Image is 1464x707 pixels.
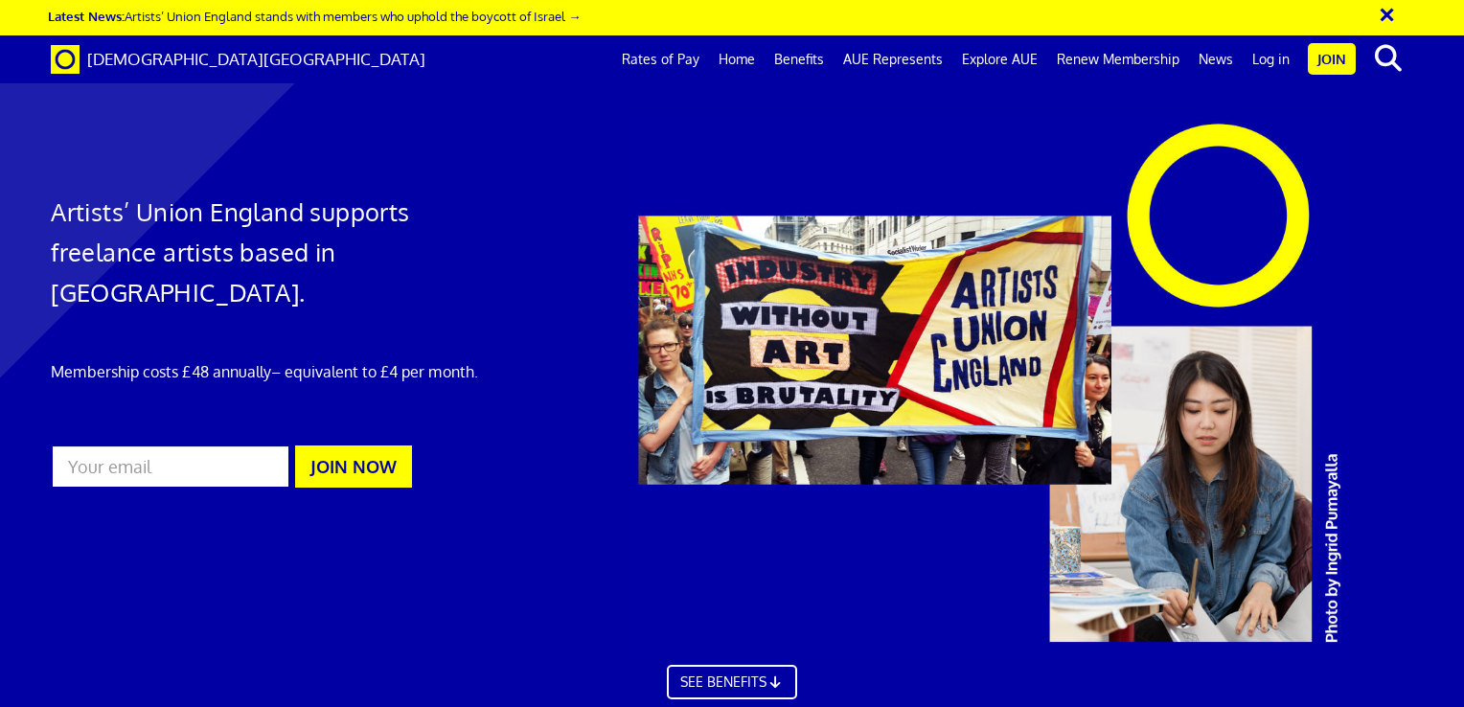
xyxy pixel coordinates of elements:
h1: Artists’ Union England supports freelance artists based in [GEOGRAPHIC_DATA]. [51,192,486,312]
span: [DEMOGRAPHIC_DATA][GEOGRAPHIC_DATA] [87,49,425,69]
a: Benefits [765,35,834,83]
a: Home [709,35,765,83]
input: Your email [51,445,290,489]
a: Latest News:Artists’ Union England stands with members who uphold the boycott of Israel → [48,8,581,24]
a: Brand [DEMOGRAPHIC_DATA][GEOGRAPHIC_DATA] [36,35,440,83]
a: Renew Membership [1047,35,1189,83]
a: News [1189,35,1243,83]
button: search [1360,38,1418,79]
a: Log in [1243,35,1299,83]
a: Explore AUE [952,35,1047,83]
a: Join [1308,43,1356,75]
strong: Latest News: [48,8,125,24]
a: AUE Represents [834,35,952,83]
p: Membership costs £48 annually – equivalent to £4 per month. [51,360,486,383]
a: Rates of Pay [612,35,709,83]
button: JOIN NOW [295,445,412,488]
